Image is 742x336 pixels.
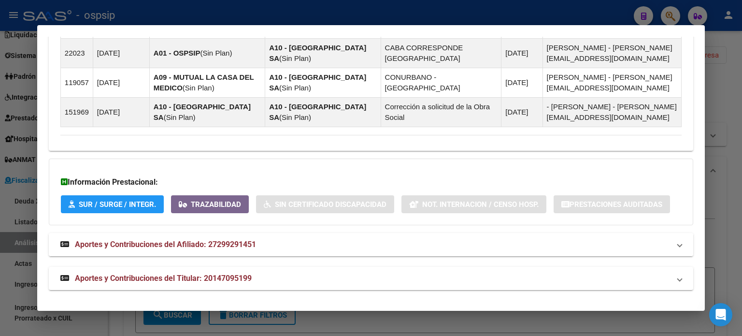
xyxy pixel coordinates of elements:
span: Sin Plan [203,49,230,57]
td: CONURBANO - [GEOGRAPHIC_DATA] [381,68,501,97]
strong: A09 - MUTUAL LA CASA DEL MEDICO [154,73,254,92]
span: Aportes y Contribuciones del Titular: 20147095199 [75,274,252,283]
span: Sin Plan [282,54,309,62]
td: [PERSON_NAME] - [PERSON_NAME][EMAIL_ADDRESS][DOMAIN_NAME] [542,68,682,97]
td: 22023 [60,38,93,68]
strong: A10 - [GEOGRAPHIC_DATA] SA [269,73,366,92]
span: Sin Plan [185,84,212,92]
button: Trazabilidad [171,195,249,213]
strong: A10 - [GEOGRAPHIC_DATA] SA [154,102,251,121]
td: [DATE] [93,68,149,97]
button: SUR / SURGE / INTEGR. [61,195,164,213]
td: ( ) [265,38,381,68]
td: [DATE] [501,68,542,97]
button: Prestaciones Auditadas [554,195,670,213]
strong: A10 - [GEOGRAPHIC_DATA] SA [269,44,366,62]
mat-expansion-panel-header: Aportes y Contribuciones del Titular: 20147095199 [49,267,693,290]
td: ( ) [149,68,265,97]
span: Prestaciones Auditadas [570,200,662,209]
td: [DATE] [501,38,542,68]
td: ( ) [265,97,381,127]
td: ( ) [149,97,265,127]
td: - [PERSON_NAME] - [PERSON_NAME][EMAIL_ADDRESS][DOMAIN_NAME] [542,97,682,127]
td: [DATE] [501,97,542,127]
span: Sin Plan [166,113,193,121]
span: Aportes y Contribuciones del Afiliado: 27299291451 [75,240,256,249]
td: Corrección a solicitud de la Obra Social [381,97,501,127]
td: [PERSON_NAME] - [PERSON_NAME][EMAIL_ADDRESS][DOMAIN_NAME] [542,38,682,68]
span: Trazabilidad [191,200,241,209]
span: Not. Internacion / Censo Hosp. [422,200,539,209]
td: ( ) [265,68,381,97]
td: 119057 [60,68,93,97]
button: Sin Certificado Discapacidad [256,195,394,213]
span: Sin Plan [282,113,309,121]
span: Sin Certificado Discapacidad [275,200,386,209]
div: Open Intercom Messenger [709,303,732,326]
span: SUR / SURGE / INTEGR. [79,200,156,209]
td: [DATE] [93,38,149,68]
span: Sin Plan [282,84,309,92]
mat-expansion-panel-header: Aportes y Contribuciones del Afiliado: 27299291451 [49,233,693,256]
h3: Información Prestacional: [61,176,681,188]
td: CABA CORRESPONDE [GEOGRAPHIC_DATA] [381,38,501,68]
td: 151969 [60,97,93,127]
strong: A10 - [GEOGRAPHIC_DATA] SA [269,102,366,121]
td: [DATE] [93,97,149,127]
strong: A01 - OSPSIP [154,49,200,57]
button: Not. Internacion / Censo Hosp. [401,195,546,213]
td: ( ) [149,38,265,68]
